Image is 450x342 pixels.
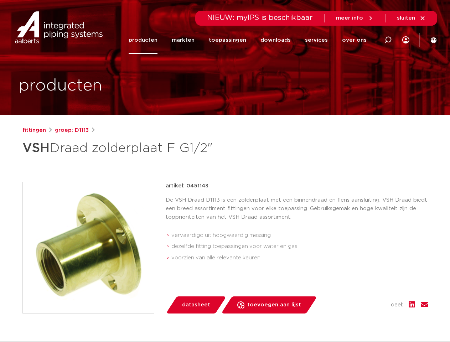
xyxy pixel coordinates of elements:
a: groep: D1113 [55,126,89,135]
a: meer info [336,15,374,21]
a: downloads [260,26,291,54]
span: NIEUW: myIPS is beschikbaar [207,14,313,21]
a: fittingen [22,126,46,135]
img: Product Image for VSH Draad zolderplaat F G1/2" [23,182,154,313]
p: De VSH Draad D1113 is een zolderplaat met een binnendraad en flens aansluiting. VSH Draad biedt e... [166,196,428,222]
a: datasheet [166,296,226,313]
a: over ons [342,26,367,54]
span: toevoegen aan lijst [247,299,301,311]
p: artikel: 0451143 [166,182,208,190]
nav: Menu [129,26,367,54]
span: deel: [391,301,403,309]
a: producten [129,26,157,54]
h1: producten [19,74,102,97]
a: services [305,26,328,54]
h1: Draad zolderplaat F G1/2" [22,138,290,159]
span: meer info [336,15,363,21]
strong: VSH [22,142,50,155]
li: dezelfde fitting toepassingen voor water en gas [171,241,428,252]
a: sluiten [397,15,426,21]
li: vervaardigd uit hoogwaardig messing [171,230,428,241]
span: datasheet [182,299,210,311]
a: markten [172,26,195,54]
span: sluiten [397,15,415,21]
a: toepassingen [209,26,246,54]
li: voorzien van alle relevante keuren [171,252,428,264]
